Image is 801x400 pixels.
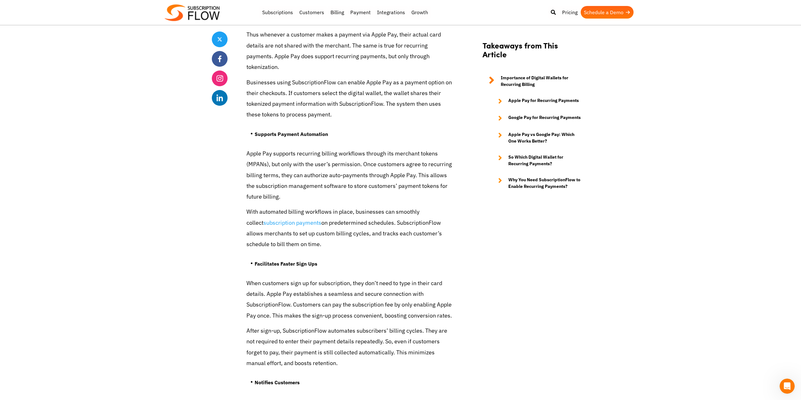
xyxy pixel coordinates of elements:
[492,97,583,105] a: Apple Pay for Recurring Payments
[255,379,300,386] strong: Notifies Customers
[246,148,454,202] p: Apple Pay supports recurring billing workflows through its merchant tokens (MPANs), but only with...
[255,131,328,137] strong: Supports Payment Automation
[165,4,220,21] img: Subscriptionflow
[508,154,583,167] strong: So Which Digital Wallet for Recurring Payments?
[259,6,296,19] a: Subscriptions
[492,114,583,122] a: Google Pay for Recurring Payments
[492,154,583,167] a: So Which Digital Wallet for Recurring Payments?
[492,177,583,190] a: Why You Need SubscriptionFlow to Enable Recurring Payments?
[501,75,583,88] strong: Importance of Digital Wallets for Recurring Billing
[508,131,583,144] strong: Apple Pay vs Google Pay: Which One Works Better?
[347,6,374,19] a: Payment
[246,278,454,321] p: When customers sign up for subscription, they don’t need to type in their card details. Apple Pay...
[408,6,431,19] a: Growth
[246,325,454,369] p: After sign-up, SubscriptionFlow automates subscribers’ billing cycles. They are not required to e...
[508,114,581,122] strong: Google Pay for Recurring Payments
[492,131,583,144] a: Apple Pay vs Google Pay: Which One Works Better?
[374,6,408,19] a: Integrations
[246,206,454,250] p: With automated billing workflows in place, businesses can smoothly collect on predetermined sched...
[559,6,581,19] a: Pricing
[246,29,454,72] p: Thus whenever a customer makes a payment via Apple Pay, their actual card details are not shared ...
[482,75,583,88] a: Importance of Digital Wallets for Recurring Billing
[263,219,321,226] a: subscription payments
[508,177,583,190] strong: Why You Need SubscriptionFlow to Enable Recurring Payments?
[327,6,347,19] a: Billing
[255,261,317,267] strong: Facilitates Faster Sign Ups
[508,97,579,105] strong: Apple Pay for Recurring Payments
[246,77,454,120] p: Businesses using SubscriptionFlow can enable Apple Pay as a payment option on their checkouts. If...
[581,6,634,19] a: Schedule a Demo
[780,379,795,394] iframe: Intercom live chat
[482,41,583,65] h2: Takeaways from This Article
[296,6,327,19] a: Customers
